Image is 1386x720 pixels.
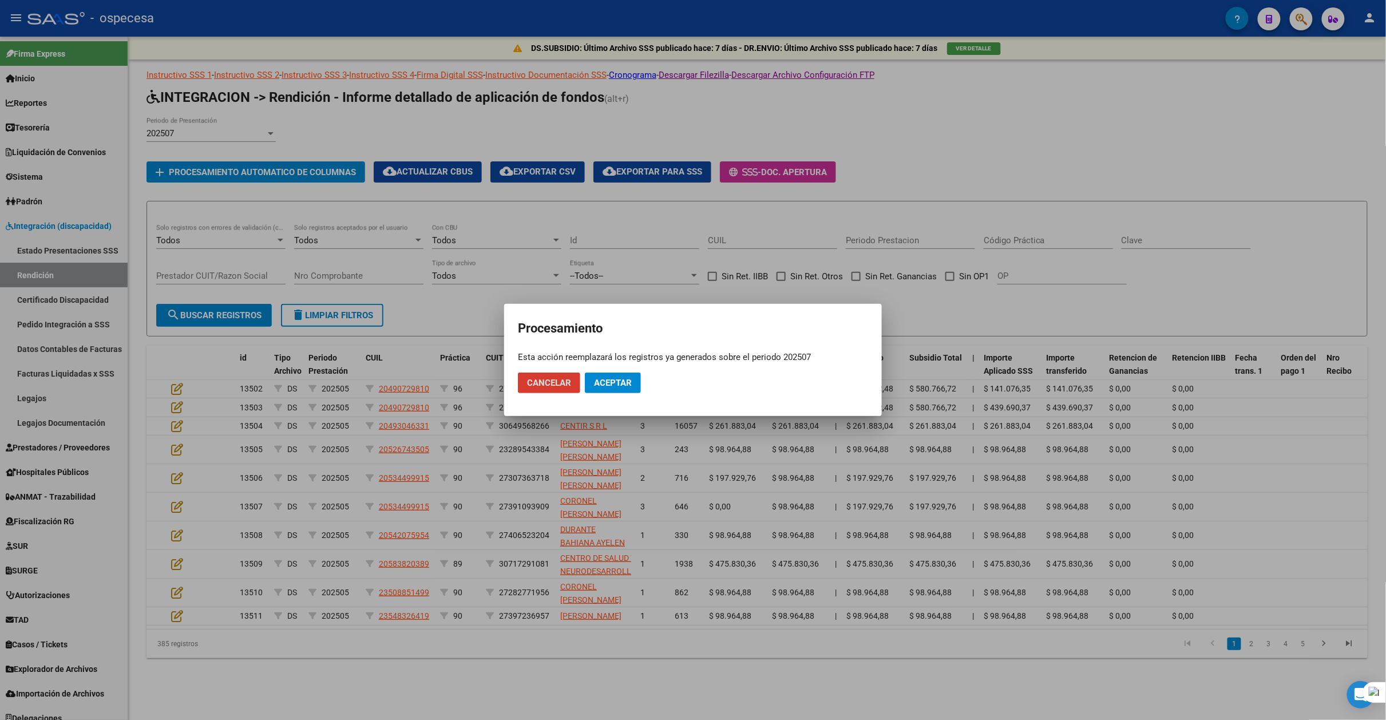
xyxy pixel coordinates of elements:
button: Cancelar [518,373,580,393]
button: Aceptar [585,373,641,393]
div: Open Intercom Messenger [1347,681,1375,709]
span: Cancelar [527,378,571,388]
h2: Procesamiento [518,318,868,339]
div: Esta acción reemplazará los registros ya generados sobre el periodo 202507 [518,351,868,364]
span: Aceptar [594,378,632,388]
